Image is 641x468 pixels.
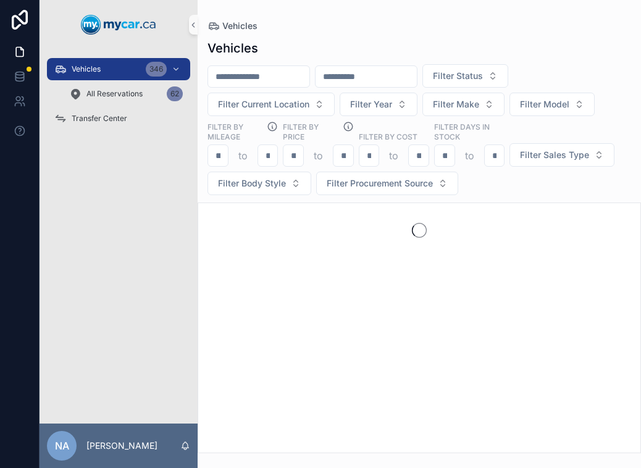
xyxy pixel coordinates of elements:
span: Transfer Center [72,114,127,123]
div: scrollable content [40,49,198,146]
label: Filter By Mileage [207,121,264,142]
span: Filter Current Location [218,98,309,111]
p: to [465,148,474,163]
span: Filter Model [520,98,569,111]
img: App logo [81,15,156,35]
a: Vehicles [207,20,258,32]
div: 346 [146,62,167,77]
span: Vehicles [72,64,101,74]
p: to [238,148,248,163]
p: [PERSON_NAME] [86,440,157,452]
button: Select Button [316,172,458,195]
span: Filter Year [350,98,392,111]
button: Select Button [509,143,614,167]
p: to [389,148,398,163]
span: Filter Status [433,70,483,82]
button: Select Button [340,93,417,116]
a: Transfer Center [47,107,190,130]
h1: Vehicles [207,40,258,57]
button: Select Button [422,64,508,88]
a: Vehicles346 [47,58,190,80]
span: Filter Body Style [218,177,286,190]
span: Filter Sales Type [520,149,589,161]
span: Filter Make [433,98,479,111]
button: Select Button [207,93,335,116]
a: All Reservations62 [62,83,190,105]
span: Filter Procurement Source [327,177,433,190]
p: to [314,148,323,163]
label: FILTER BY COST [359,131,417,142]
label: FILTER BY PRICE [283,121,340,142]
span: NA [55,438,69,453]
span: All Reservations [86,89,143,99]
span: Vehicles [222,20,258,32]
label: Filter Days In Stock [434,121,505,142]
button: Select Button [207,172,311,195]
button: Select Button [422,93,505,116]
button: Select Button [509,93,595,116]
div: 62 [167,86,183,101]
